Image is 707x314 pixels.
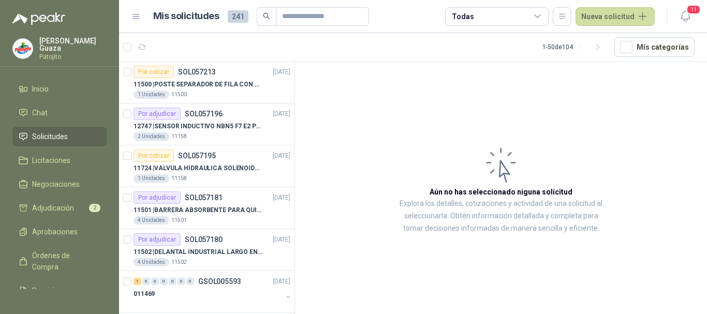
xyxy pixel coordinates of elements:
[134,233,181,246] div: Por adjudicar
[171,174,187,183] p: 11158
[13,39,33,58] img: Company Logo
[134,66,174,78] div: Por cotizar
[32,178,80,190] span: Negociaciones
[452,11,474,22] div: Todas
[12,198,107,218] a: Adjudicación2
[12,246,107,277] a: Órdenes de Compra
[686,5,701,14] span: 11
[12,151,107,170] a: Licitaciones
[542,39,606,55] div: 1 - 50 de 104
[399,198,603,235] p: Explora los detalles, cotizaciones y actividad de una solicitud al seleccionarla. Obtén informaci...
[39,37,107,52] p: [PERSON_NAME] Guaza
[153,9,219,24] h1: Mis solicitudes
[171,216,187,225] p: 11501
[169,278,176,285] div: 0
[273,235,290,245] p: [DATE]
[134,91,169,99] div: 1 Unidades
[134,258,169,266] div: 4 Unidades
[576,7,655,26] button: Nueva solicitud
[134,275,292,308] a: 1 0 0 0 0 0 0 GSOL005593[DATE] 011469
[12,281,107,301] a: Remisiones
[119,145,294,187] a: Por cotizarSOL057195[DATE] 11724 |VALVULA HIDRAULICA SOLENOIDE SV08-201 Unidades11158
[12,174,107,194] a: Negociaciones
[185,110,223,117] p: SOL057196
[263,12,270,20] span: search
[178,68,216,76] p: SOL057213
[134,80,262,89] p: 11500 | POSTE SEPARADOR DE FILA CON CADENA
[32,131,68,142] span: Solicitudes
[119,187,294,229] a: Por adjudicarSOL057181[DATE] 11501 |BARRERA ABSORBENTE PARA QUIMICOS (DERRAME DE HIPOCLORITO)4 Un...
[32,83,49,95] span: Inicio
[185,194,223,201] p: SOL057181
[12,12,65,25] img: Logo peakr
[32,285,70,296] span: Remisiones
[273,193,290,203] p: [DATE]
[151,278,159,285] div: 0
[171,91,187,99] p: 11500
[273,277,290,287] p: [DATE]
[134,289,155,299] p: 011469
[119,62,294,103] a: Por cotizarSOL057213[DATE] 11500 |POSTE SEPARADOR DE FILA CON CADENA1 Unidades11500
[171,258,187,266] p: 11502
[89,204,100,212] span: 2
[32,202,74,214] span: Adjudicación
[178,152,216,159] p: SOL057195
[134,216,169,225] div: 4 Unidades
[12,103,107,123] a: Chat
[134,149,174,162] div: Por cotizar
[134,163,262,173] p: 11724 | VALVULA HIDRAULICA SOLENOIDE SV08-20
[676,7,695,26] button: 11
[134,278,141,285] div: 1
[134,191,181,204] div: Por adjudicar
[12,222,107,242] a: Aprobaciones
[119,229,294,271] a: Por adjudicarSOL057180[DATE] 11502 |DELANTAL INDUSTRIAL LARGO EN PVC COLOR AMARILLO4 Unidades11502
[12,79,107,99] a: Inicio
[273,109,290,119] p: [DATE]
[134,247,262,257] p: 11502 | DELANTAL INDUSTRIAL LARGO EN PVC COLOR AMARILLO
[228,10,248,23] span: 241
[134,205,262,215] p: 11501 | BARRERA ABSORBENTE PARA QUIMICOS (DERRAME DE HIPOCLORITO)
[178,278,185,285] div: 0
[160,278,168,285] div: 0
[134,108,181,120] div: Por adjudicar
[119,103,294,145] a: Por adjudicarSOL057196[DATE] 12747 |SENSOR INDUCTIVO NBN5 F7 E2 PARKER II2 Unidades11158
[142,278,150,285] div: 0
[32,155,70,166] span: Licitaciones
[186,278,194,285] div: 0
[198,278,241,285] p: GSOL005593
[32,250,97,273] span: Órdenes de Compra
[273,151,290,161] p: [DATE]
[614,37,695,57] button: Mís categorías
[32,107,48,118] span: Chat
[171,132,187,141] p: 11158
[134,122,262,131] p: 12747 | SENSOR INDUCTIVO NBN5 F7 E2 PARKER II
[134,174,169,183] div: 1 Unidades
[12,127,107,146] a: Solicitudes
[134,132,169,141] div: 2 Unidades
[185,236,223,243] p: SOL057180
[273,67,290,77] p: [DATE]
[32,226,78,237] span: Aprobaciones
[39,54,107,60] p: Patojito
[430,186,572,198] h3: Aún no has seleccionado niguna solicitud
